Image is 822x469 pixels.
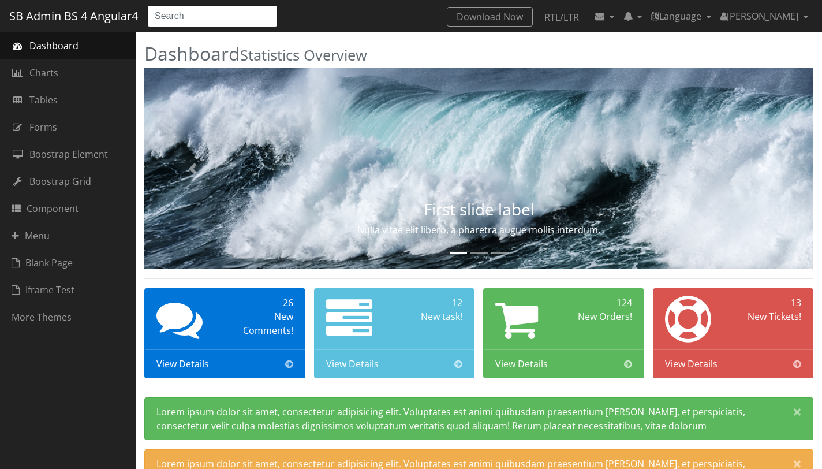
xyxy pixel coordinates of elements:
div: New Orders! [568,310,632,323]
a: [PERSON_NAME] [716,5,813,28]
div: New task! [398,310,462,323]
img: Random first slide [144,68,813,269]
small: Statistics Overview [240,45,367,65]
div: New Tickets! [737,310,801,323]
span: View Details [326,357,379,371]
div: 124 [568,296,632,310]
span: Menu [12,229,50,243]
div: 26 [229,296,293,310]
h3: First slide label [245,200,713,218]
a: Language [647,5,716,28]
input: Search [147,5,278,27]
span: View Details [156,357,209,371]
button: Close [782,398,813,426]
span: View Details [665,357,718,371]
a: SB Admin BS 4 Angular4 [9,5,138,27]
div: 12 [398,296,462,310]
a: Download Now [447,7,533,27]
h2: Dashboard [144,43,813,64]
span: View Details [495,357,548,371]
div: New Comments! [229,310,293,337]
span: × [793,404,801,419]
div: 13 [737,296,801,310]
a: RTL/LTR [535,7,588,28]
p: Nulla vitae elit libero, a pharetra augue mollis interdum. [245,223,713,237]
div: Lorem ipsum dolor sit amet, consectetur adipisicing elit. Voluptates est animi quibusdam praesent... [144,397,813,440]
